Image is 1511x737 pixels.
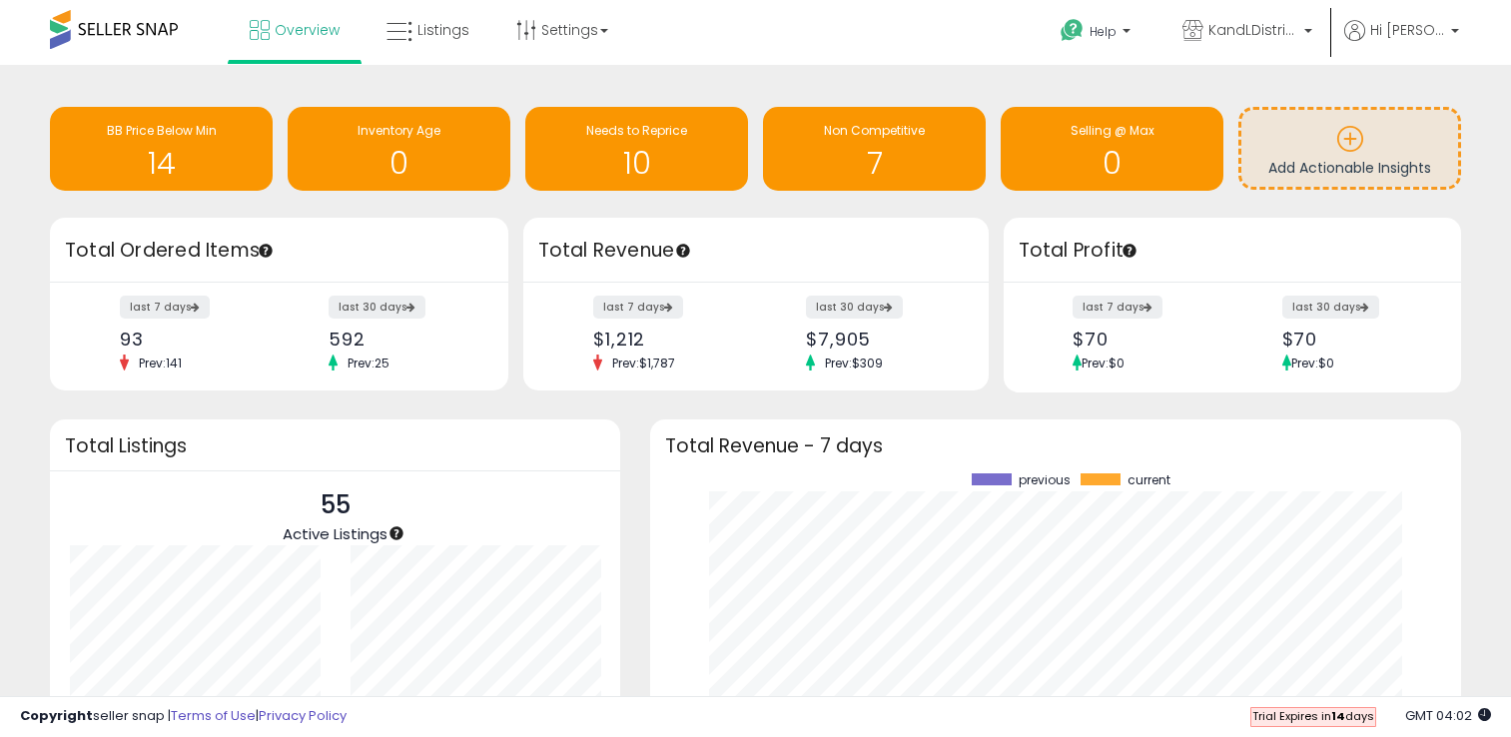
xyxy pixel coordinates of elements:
[1073,296,1162,319] label: last 7 days
[525,107,748,191] a: Needs to Reprice 10
[1208,20,1298,40] span: KandLDistribution LLC
[1060,18,1085,43] i: Get Help
[1073,329,1216,350] div: $70
[283,523,387,544] span: Active Listings
[20,707,347,726] div: seller snap | |
[586,122,687,139] span: Needs to Reprice
[1011,147,1213,180] h1: 0
[20,706,93,725] strong: Copyright
[275,20,340,40] span: Overview
[387,524,405,542] div: Tooltip anchor
[1121,242,1138,260] div: Tooltip anchor
[773,147,976,180] h1: 7
[1082,355,1125,371] span: Prev: $0
[1090,23,1117,40] span: Help
[1071,122,1154,139] span: Selling @ Max
[60,147,263,180] h1: 14
[1268,158,1431,178] span: Add Actionable Insights
[129,355,192,371] span: Prev: 141
[298,147,500,180] h1: 0
[50,107,273,191] a: BB Price Below Min 14
[1252,708,1374,724] span: Trial Expires in days
[538,237,974,265] h3: Total Revenue
[1128,473,1170,487] span: current
[806,296,903,319] label: last 30 days
[806,329,954,350] div: $7,905
[815,355,893,371] span: Prev: $309
[1370,20,1445,40] span: Hi [PERSON_NAME]
[593,329,741,350] div: $1,212
[107,122,217,139] span: BB Price Below Min
[824,122,925,139] span: Non Competitive
[120,329,264,350] div: 93
[329,296,425,319] label: last 30 days
[358,122,440,139] span: Inventory Age
[329,329,472,350] div: 592
[1001,107,1223,191] a: Selling @ Max 0
[1019,473,1071,487] span: previous
[535,147,738,180] h1: 10
[259,706,347,725] a: Privacy Policy
[417,20,469,40] span: Listings
[593,296,683,319] label: last 7 days
[338,355,399,371] span: Prev: 25
[602,355,685,371] span: Prev: $1,787
[65,237,493,265] h3: Total Ordered Items
[1291,355,1334,371] span: Prev: $0
[1344,20,1459,65] a: Hi [PERSON_NAME]
[674,242,692,260] div: Tooltip anchor
[1241,110,1458,187] a: Add Actionable Insights
[1045,3,1150,65] a: Help
[1331,708,1345,724] b: 14
[665,438,1446,453] h3: Total Revenue - 7 days
[171,706,256,725] a: Terms of Use
[1019,237,1447,265] h3: Total Profit
[65,438,605,453] h3: Total Listings
[257,242,275,260] div: Tooltip anchor
[120,296,210,319] label: last 7 days
[1282,296,1379,319] label: last 30 days
[1405,706,1491,725] span: 2025-08-10 04:02 GMT
[763,107,986,191] a: Non Competitive 7
[288,107,510,191] a: Inventory Age 0
[283,486,387,524] p: 55
[1282,329,1426,350] div: $70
